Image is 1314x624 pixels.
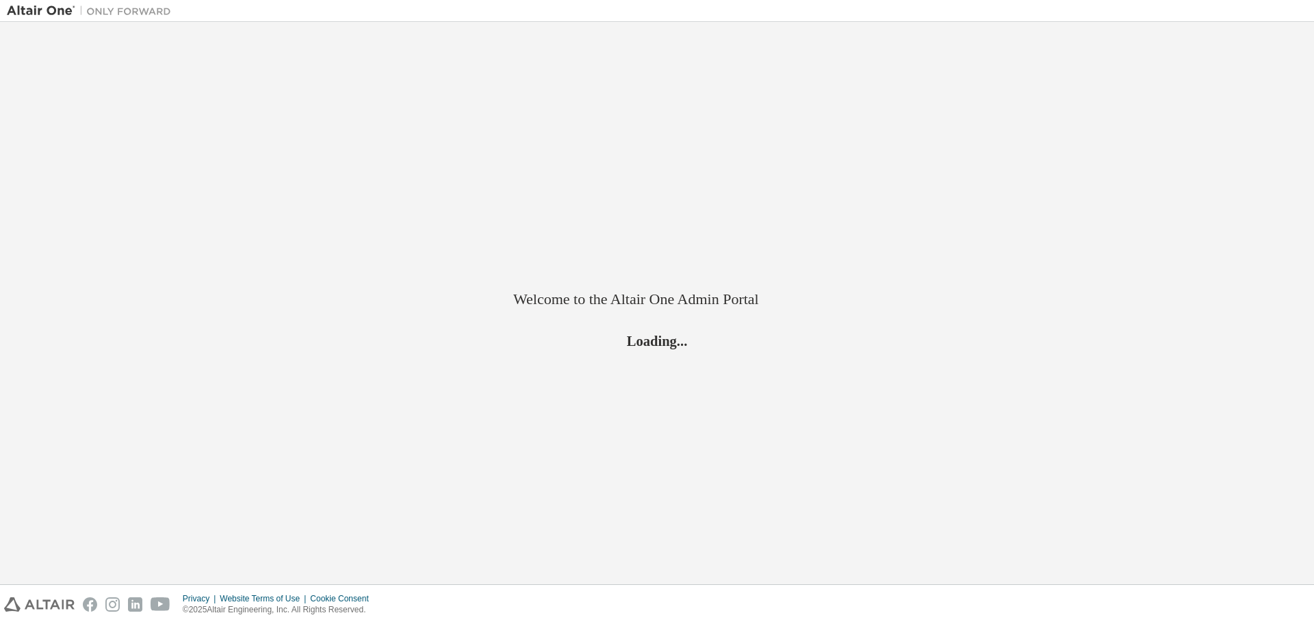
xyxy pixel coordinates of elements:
[4,597,75,612] img: altair_logo.svg
[513,290,801,309] h2: Welcome to the Altair One Admin Portal
[220,593,310,604] div: Website Terms of Use
[513,332,801,349] h2: Loading...
[83,597,97,612] img: facebook.svg
[310,593,376,604] div: Cookie Consent
[128,597,142,612] img: linkedin.svg
[183,593,220,604] div: Privacy
[183,604,377,616] p: © 2025 Altair Engineering, Inc. All Rights Reserved.
[105,597,120,612] img: instagram.svg
[151,597,170,612] img: youtube.svg
[7,4,178,18] img: Altair One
